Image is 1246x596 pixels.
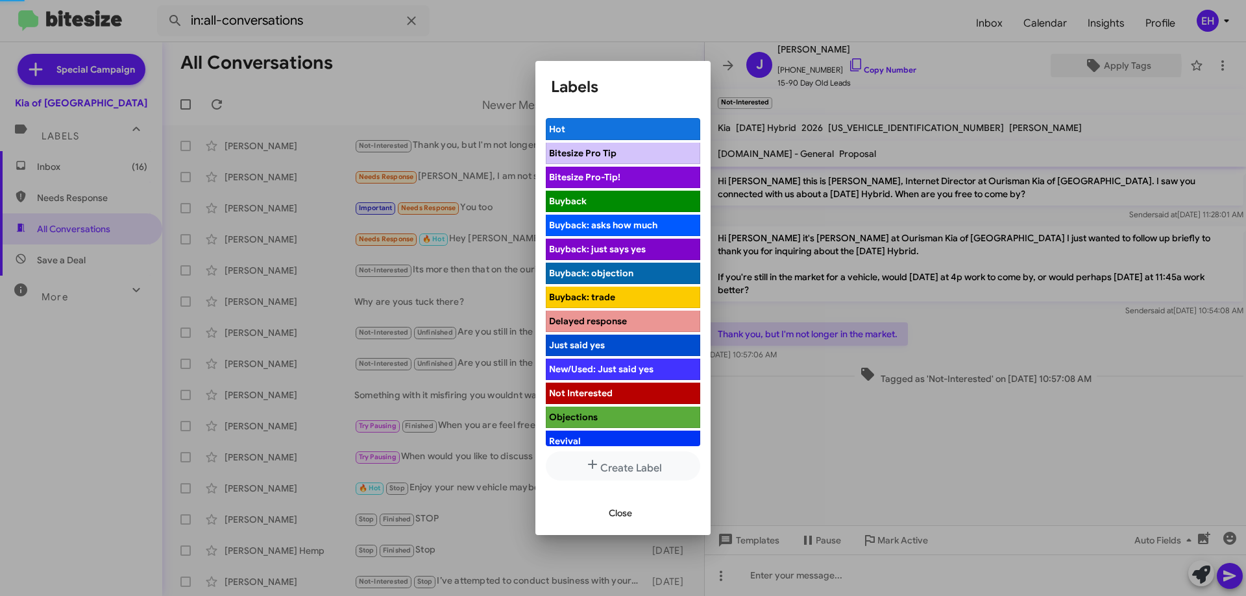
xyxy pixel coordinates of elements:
span: Bitesize Pro Tip [549,147,617,159]
span: Delayed response [549,315,627,327]
h1: Labels [551,77,695,97]
span: Just said yes [549,339,605,351]
span: Objections [549,411,598,423]
button: Create Label [546,451,700,481]
span: Hot [549,123,565,135]
span: Revival [549,435,581,447]
span: Buyback: just says yes [549,243,646,255]
span: New/Used: Just said yes [549,363,654,375]
span: Buyback: objection [549,267,633,279]
span: Close [609,501,632,525]
button: Close [598,501,642,525]
span: Buyback: trade [549,291,615,303]
span: Buyback: asks how much [549,219,657,231]
span: Bitesize Pro-Tip! [549,171,620,183]
span: Buyback [549,195,587,207]
span: Not Interested [549,387,613,399]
